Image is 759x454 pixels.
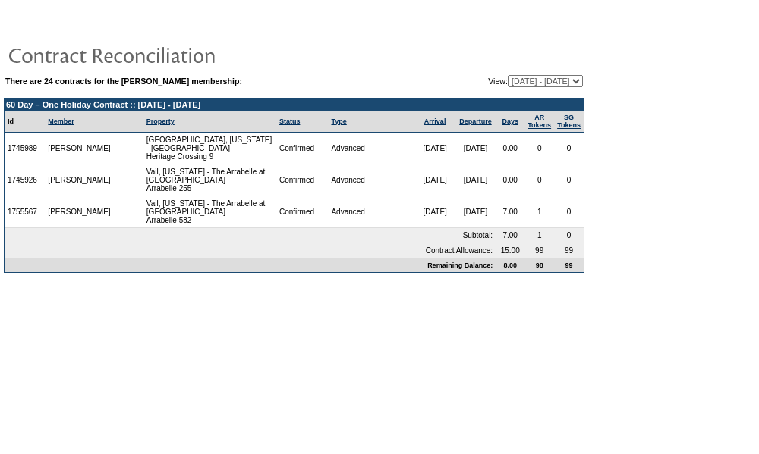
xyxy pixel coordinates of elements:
td: 1 [524,228,554,243]
a: Type [331,117,346,125]
a: Member [48,117,74,125]
td: 99 [554,243,584,258]
td: [DATE] [414,164,455,196]
a: Status [279,117,301,125]
td: Contract Allowance: [5,243,496,258]
td: 1745989 [5,133,45,164]
a: Days [502,117,518,125]
img: pgTtlContractReconciliation.gif [8,39,311,70]
td: View: [418,75,583,87]
a: SGTokens [557,114,581,129]
td: Subtotal: [5,228,496,243]
td: [DATE] [414,133,455,164]
td: [DATE] [414,196,455,228]
td: Advanced [328,196,414,228]
td: Confirmed [276,164,329,196]
a: Arrival [424,117,446,125]
td: Advanced [328,133,414,164]
td: Confirmed [276,196,329,228]
td: Id [5,111,45,133]
td: 0 [524,164,554,196]
td: 0 [554,196,584,228]
b: There are 24 contracts for the [PERSON_NAME] membership: [5,77,242,86]
td: 1 [524,196,554,228]
td: [DATE] [455,196,496,228]
td: 1755567 [5,196,45,228]
a: Property [146,117,175,125]
td: [DATE] [455,164,496,196]
td: 60 Day – One Holiday Contract :: [DATE] - [DATE] [5,99,584,111]
a: ARTokens [528,114,551,129]
td: 1745926 [5,164,45,196]
td: 0 [554,228,584,243]
td: 15.00 [496,243,524,258]
td: Remaining Balance: [5,258,496,272]
td: 0.00 [496,164,524,196]
td: [PERSON_NAME] [45,196,115,228]
td: 0 [554,164,584,196]
td: Advanced [328,164,414,196]
td: Vail, [US_STATE] - The Arrabelle at [GEOGRAPHIC_DATA] Arrabelle 582 [143,196,276,228]
td: 98 [524,258,554,272]
td: [DATE] [455,133,496,164]
td: 0 [554,133,584,164]
td: 8.00 [496,258,524,272]
a: Departure [459,117,492,125]
td: 99 [554,258,584,272]
td: 99 [524,243,554,258]
td: Confirmed [276,133,329,164]
td: [PERSON_NAME] [45,164,115,196]
td: 0 [524,133,554,164]
td: 7.00 [496,228,524,243]
td: Vail, [US_STATE] - The Arrabelle at [GEOGRAPHIC_DATA] Arrabelle 255 [143,164,276,196]
td: [PERSON_NAME] [45,133,115,164]
td: 0.00 [496,133,524,164]
td: [GEOGRAPHIC_DATA], [US_STATE] - [GEOGRAPHIC_DATA] Heritage Crossing 9 [143,133,276,164]
td: 7.00 [496,196,524,228]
